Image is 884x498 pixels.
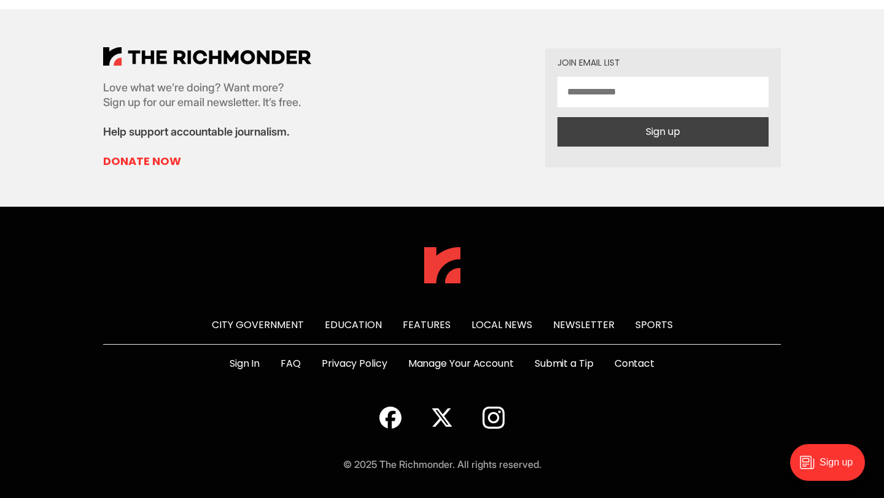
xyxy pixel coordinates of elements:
iframe: portal-trigger [780,438,884,498]
a: Manage Your Account [408,356,514,371]
div: © 2025 The Richmonder. All rights reserved. [343,457,541,472]
p: Help support accountable journalism. [103,124,311,139]
a: Features [403,318,451,332]
button: Sign up [557,117,769,147]
a: Privacy Policy [322,356,387,371]
p: Love what we’re doing? Want more? Sign up for our email newsletter. It’s free. [103,80,311,110]
img: The Richmonder Logo [103,47,311,66]
div: Join email list [557,58,769,67]
a: Submit a Tip [535,356,594,371]
a: Newsletter [553,318,615,332]
a: City Government [212,318,304,332]
a: Sports [635,318,673,332]
a: Local News [471,318,532,332]
a: Education [325,318,382,332]
a: Contact [615,356,654,371]
a: Sign In [230,356,260,371]
img: The Richmonder [424,247,460,283]
a: FAQ [281,356,301,371]
a: Donate Now [103,154,311,169]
